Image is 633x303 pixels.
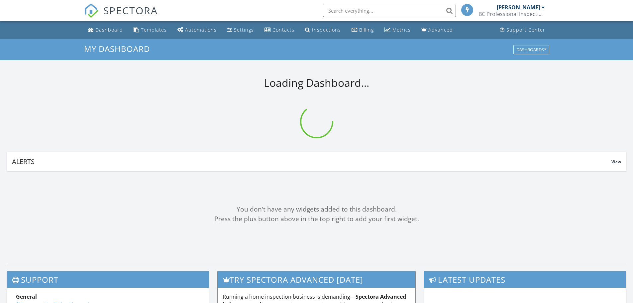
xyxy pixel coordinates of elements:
[513,45,549,54] button: Dashboards
[272,27,294,33] div: Contacts
[424,271,626,288] h3: Latest Updates
[323,4,456,17] input: Search everything...
[497,24,548,36] a: Support Center
[85,24,126,36] a: Dashboard
[497,4,540,11] div: [PERSON_NAME]
[95,27,123,33] div: Dashboard
[103,3,158,17] span: SPECTORA
[382,24,413,36] a: Metrics
[218,271,416,288] h3: Try spectora advanced [DATE]
[131,24,169,36] a: Templates
[234,27,254,33] div: Settings
[7,271,209,288] h3: Support
[312,27,341,33] div: Inspections
[185,27,217,33] div: Automations
[392,27,411,33] div: Metrics
[349,24,376,36] a: Billing
[175,24,219,36] a: Automations (Basic)
[506,27,545,33] div: Support Center
[7,214,626,224] div: Press the plus button above in the top right to add your first widget.
[7,205,626,214] div: You don't have any widgets added to this dashboard.
[428,27,453,33] div: Advanced
[225,24,257,36] a: Settings
[84,3,99,18] img: The Best Home Inspection Software - Spectora
[84,9,158,23] a: SPECTORA
[611,159,621,165] span: View
[419,24,456,36] a: Advanced
[478,11,545,17] div: BC Professional Inspections LLC
[12,157,611,166] div: Alerts
[302,24,344,36] a: Inspections
[84,43,150,54] span: My Dashboard
[262,24,297,36] a: Contacts
[516,47,546,52] div: Dashboards
[16,293,37,300] strong: General
[141,27,167,33] div: Templates
[359,27,374,33] div: Billing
